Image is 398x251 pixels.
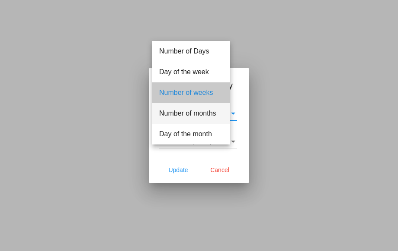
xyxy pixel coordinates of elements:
[168,166,188,173] span: Update
[159,138,213,145] span: Select Frequency
[210,166,229,173] span: Cancel
[159,110,237,117] mat-select: Select Frequency Type
[159,110,213,117] span: Number of weeks
[159,78,239,92] h1: Change Frequency
[201,162,239,178] button: Cancel
[159,138,237,145] mat-select: Select Frequency
[159,162,197,178] button: Update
